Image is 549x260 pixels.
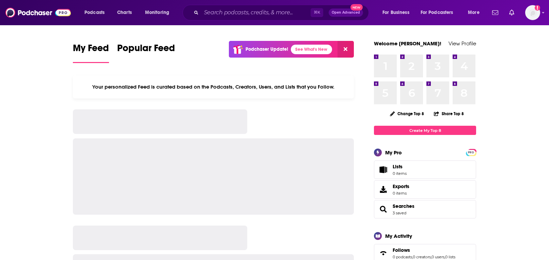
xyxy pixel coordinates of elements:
span: 0 items [393,191,409,196]
a: Welcome [PERSON_NAME]! [374,40,441,47]
span: 0 items [393,171,407,176]
a: Show notifications dropdown [506,7,517,18]
span: ⌘ K [311,8,323,17]
span: Podcasts [84,8,105,17]
span: Lists [393,164,403,170]
span: Exports [376,185,390,194]
button: Share Top 8 [434,107,464,120]
span: More [468,8,480,17]
span: Exports [393,183,409,189]
div: Search podcasts, credits, & more... [189,5,375,20]
div: Your personalized Feed is curated based on the Podcasts, Creators, Users, and Lists that you Follow. [73,75,354,98]
button: open menu [378,7,418,18]
img: User Profile [525,5,540,20]
button: Change Top 8 [386,109,428,118]
span: Lists [376,165,390,174]
a: Popular Feed [117,42,175,63]
img: Podchaser - Follow, Share and Rate Podcasts [5,6,71,19]
span: New [350,4,363,11]
span: My Feed [73,42,109,58]
a: Searches [376,204,390,214]
button: open menu [416,7,463,18]
span: Open Advanced [332,11,360,14]
svg: Add a profile image [535,5,540,11]
a: Searches [393,203,414,209]
a: Charts [113,7,136,18]
span: Monitoring [145,8,169,17]
div: My Activity [385,233,412,239]
a: Exports [374,180,476,199]
a: 0 users [432,255,444,259]
button: open menu [80,7,113,18]
a: Create My Top 8 [374,126,476,135]
a: 0 lists [445,255,455,259]
a: 3 saved [393,211,406,215]
span: For Business [382,8,409,17]
a: 0 podcasts [393,255,412,259]
span: , [431,255,432,259]
button: Open AdvancedNew [329,9,363,17]
span: Charts [117,8,132,17]
a: PRO [467,150,475,155]
span: Popular Feed [117,42,175,58]
button: open menu [140,7,178,18]
a: Show notifications dropdown [489,7,501,18]
a: Follows [393,247,455,253]
button: open menu [463,7,488,18]
a: Lists [374,160,476,179]
button: Show profile menu [525,5,540,20]
span: Lists [393,164,407,170]
span: Follows [393,247,410,253]
div: My Pro [385,149,402,156]
span: , [444,255,445,259]
a: 0 creators [413,255,431,259]
span: PRO [467,150,475,155]
span: For Podcasters [421,8,453,17]
a: See What's New [291,45,332,54]
p: Podchaser Update! [246,46,288,52]
span: Searches [374,200,476,218]
span: Logged in as mmaugeri_hunter [525,5,540,20]
a: Follows [376,248,390,258]
input: Search podcasts, credits, & more... [201,7,311,18]
a: My Feed [73,42,109,63]
a: View Profile [449,40,476,47]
